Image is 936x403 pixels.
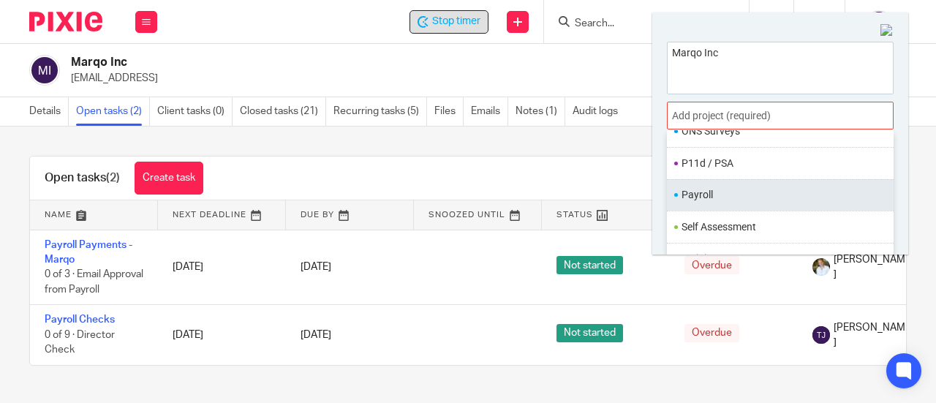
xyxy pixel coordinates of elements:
a: Payroll Payments - Marqo [45,240,132,265]
span: 0 of 3 · Email Approval from Payroll [45,269,143,295]
textarea: Marqo Inc [668,42,893,90]
img: svg%3E [812,326,830,344]
h2: Marqo Inc [71,55,581,70]
li: Favorite [872,121,890,141]
h1: Open tasks [45,170,120,186]
a: Emails [471,97,508,126]
span: Status [556,211,593,219]
span: [PERSON_NAME] [834,320,911,350]
li: Favorite [872,153,890,173]
li: Self Assessment [682,219,872,235]
a: Client tasks (0) [157,97,233,126]
td: [DATE] [158,305,286,365]
li: Training [682,251,872,266]
a: Details [29,97,69,126]
span: Snoozed Until [429,211,505,219]
img: Close [880,24,894,37]
img: svg%3E [29,55,60,86]
ul: Self Assessment [667,211,894,242]
img: Pixie [29,12,102,31]
span: [PERSON_NAME] [834,252,911,282]
ul: Training [667,243,894,274]
li: Favorite [872,249,890,268]
li: ONS Surveys [682,124,872,139]
input: Search [573,18,705,31]
span: 0 of 9 · Director Check [45,330,115,355]
img: sarah-royle.jpg [812,258,830,276]
ul: ONS Surveys [667,116,894,147]
li: Favorite [872,216,890,236]
a: Recurring tasks (5) [333,97,427,126]
td: [DATE] [158,230,286,305]
span: [DATE] [301,262,331,272]
a: Payroll Checks [45,315,115,325]
a: Closed tasks (21) [240,97,326,126]
a: Open tasks (2) [76,97,150,126]
span: [DATE] [301,330,331,340]
span: (2) [106,172,120,184]
a: Files [434,97,464,126]
a: Create task [135,162,203,195]
span: Overdue [684,256,739,274]
div: Marqo Inc [409,10,488,34]
a: Audit logs [573,97,625,126]
li: Payroll [682,187,872,203]
li: Favorite [872,185,890,205]
ul: Payroll [667,179,894,211]
span: Stop timer [432,14,480,29]
span: Not started [556,256,623,274]
span: Not started [556,324,623,342]
p: [EMAIL_ADDRESS] [71,71,708,86]
a: Notes (1) [516,97,565,126]
span: Overdue [684,324,739,342]
ul: P11d / PSA [667,147,894,178]
li: P11d / PSA [682,156,872,171]
img: svg%3E [867,10,891,34]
